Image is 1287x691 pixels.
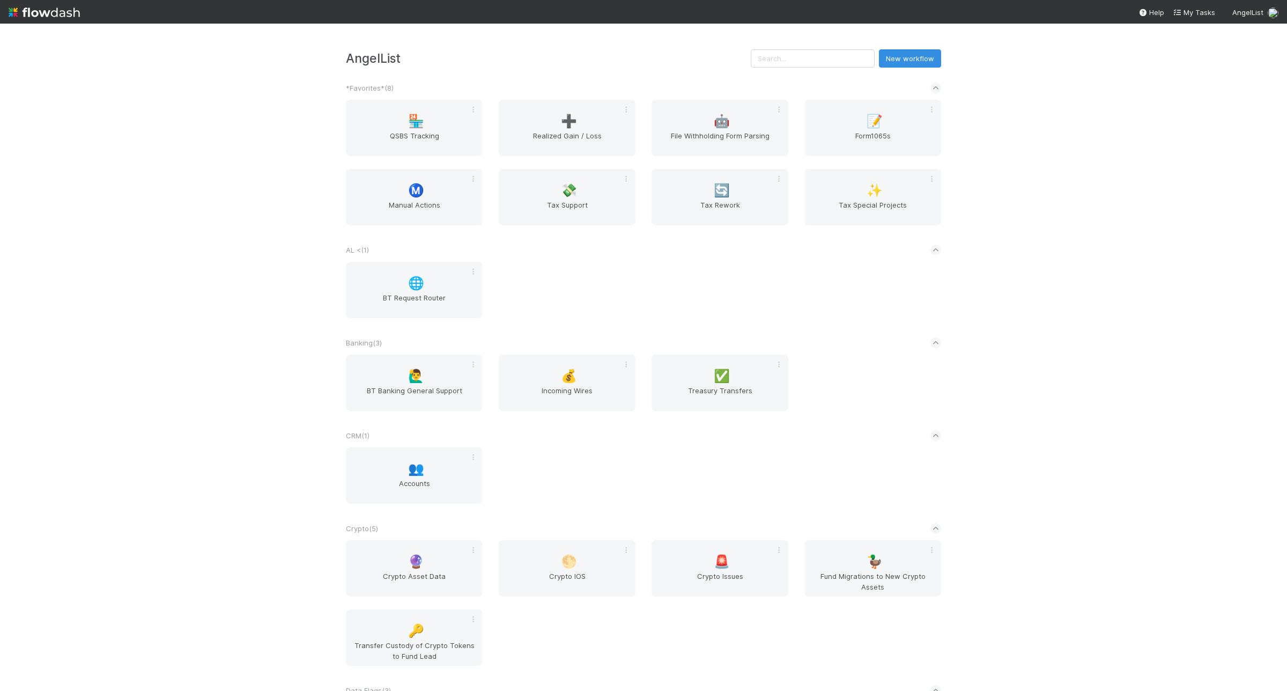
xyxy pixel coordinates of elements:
span: 🌐 [408,276,424,290]
span: ➕ [561,114,577,128]
a: 🔄Tax Rework [652,169,788,225]
a: 🔮Crypto Asset Data [346,540,483,597]
span: 👥 [408,462,424,476]
span: 🦆 [867,555,883,569]
a: 🦆Fund Migrations to New Crypto Assets [804,540,941,597]
div: Help [1138,7,1164,18]
button: New workflow [879,49,941,68]
a: 🏪QSBS Tracking [346,100,483,156]
span: Crypto Asset Data [350,571,478,592]
span: 🚨 [714,555,730,569]
span: Banking ( 3 ) [346,339,382,347]
span: 🔮 [408,555,424,569]
span: Crypto Issues [656,571,784,592]
a: ✅Treasury Transfers [652,355,788,411]
a: ✨Tax Special Projects [804,169,941,225]
span: 📝 [867,114,883,128]
span: My Tasks [1173,8,1215,17]
span: ✅ [714,369,730,383]
span: Incoming Wires [503,385,631,407]
a: Ⓜ️Manual Actions [346,169,483,225]
span: 💰 [561,369,577,383]
a: 💸Tax Support [499,169,635,225]
span: Ⓜ️ [408,183,424,197]
span: *Favorites* ( 8 ) [346,84,394,92]
input: Search... [751,49,875,68]
span: Crypto IOS [503,571,631,592]
span: Transfer Custody of Crypto Tokens to Fund Lead [350,640,478,661]
span: 🌕 [561,555,577,569]
span: Realized Gain / Loss [503,130,631,152]
span: AL < ( 1 ) [346,246,369,254]
span: Accounts [350,478,478,499]
span: BT Banking General Support [350,385,478,407]
span: 🏪 [408,114,424,128]
a: 💰Incoming Wires [499,355,635,411]
span: AngelList [1232,8,1263,17]
span: 🙋‍♂️ [408,369,424,383]
span: Tax Support [503,200,631,221]
span: CRM ( 1 ) [346,431,369,440]
span: Form1065s [809,130,937,152]
a: 👥Accounts [346,447,483,504]
span: QSBS Tracking [350,130,478,152]
a: 🙋‍♂️BT Banking General Support [346,355,483,411]
span: 🤖 [714,114,730,128]
span: ✨ [867,183,883,197]
span: BT Request Router [350,292,478,314]
span: Crypto ( 5 ) [346,524,378,533]
a: 🔑Transfer Custody of Crypto Tokens to Fund Lead [346,609,483,666]
span: Tax Rework [656,200,784,221]
span: 🔑 [408,624,424,638]
a: 🌕Crypto IOS [499,540,635,597]
a: 🤖File Withholding Form Parsing [652,100,788,156]
img: avatar_04ed6c9e-3b93-401c-8c3a-8fad1b1fc72c.png [1268,8,1278,18]
h3: AngelList [346,51,751,65]
a: ➕Realized Gain / Loss [499,100,635,156]
span: Fund Migrations to New Crypto Assets [809,571,937,592]
a: 📝Form1065s [804,100,941,156]
img: logo-inverted-e16ddd16eac7371096b0.svg [9,3,80,21]
span: 💸 [561,183,577,197]
a: 🌐BT Request Router [346,262,483,318]
span: Manual Actions [350,200,478,221]
a: My Tasks [1173,7,1215,18]
span: Treasury Transfers [656,385,784,407]
span: File Withholding Form Parsing [656,130,784,152]
span: 🔄 [714,183,730,197]
a: 🚨Crypto Issues [652,540,788,597]
span: Tax Special Projects [809,200,937,221]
